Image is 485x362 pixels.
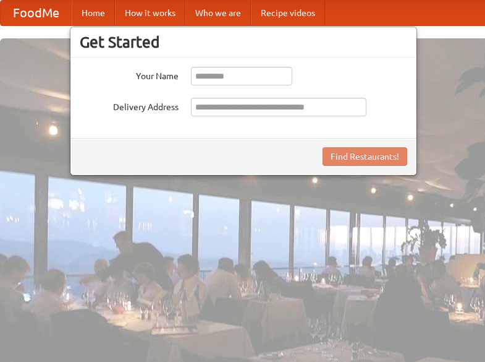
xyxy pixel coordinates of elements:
[80,98,179,113] label: Delivery Address
[251,1,325,25] a: Recipe videos
[323,147,407,166] button: Find Restaurants!
[80,67,179,82] label: Your Name
[1,1,72,25] a: FoodMe
[115,1,185,25] a: How it works
[185,1,251,25] a: Who we are
[80,33,407,51] h3: Get Started
[72,1,115,25] a: Home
